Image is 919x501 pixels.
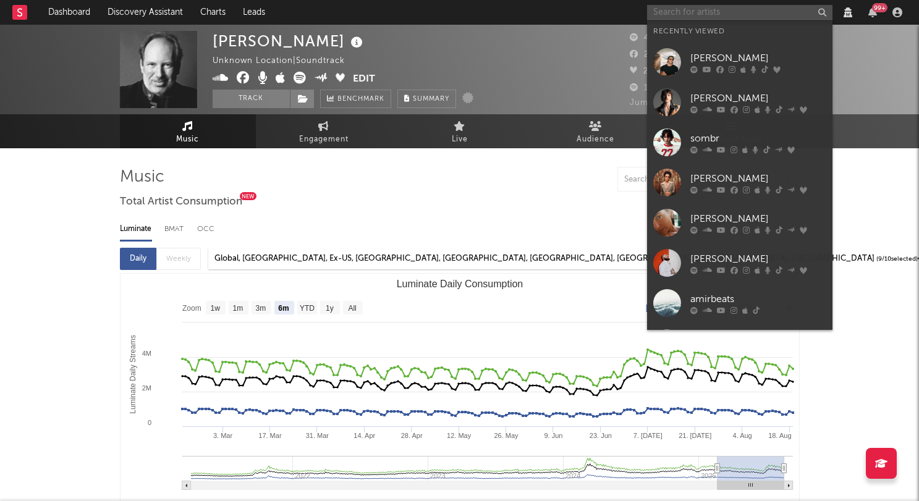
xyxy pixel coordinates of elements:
[392,114,528,148] a: Live
[299,132,349,147] span: Engagement
[413,96,449,103] span: Summary
[589,432,611,439] text: 23. Jun
[142,384,151,392] text: 2M
[147,419,151,426] text: 0
[197,219,213,240] div: OCC
[647,82,832,122] a: [PERSON_NAME]
[396,279,523,289] text: Luminate Daily Consumption
[647,283,832,323] a: amirbeats
[142,350,151,357] text: 4M
[120,219,152,240] div: Luminate
[176,132,199,147] span: Music
[647,162,832,203] a: [PERSON_NAME]
[182,304,201,313] text: Zoom
[214,251,875,266] div: Global, [GEOGRAPHIC_DATA], Ex-US, [GEOGRAPHIC_DATA], [GEOGRAPHIC_DATA], [GEOGRAPHIC_DATA], [GEOGR...
[120,114,256,148] a: Music
[732,432,752,439] text: 4. Aug
[348,304,356,313] text: All
[647,323,832,363] a: jaschu
[353,72,375,87] button: Edit
[630,51,687,59] span: 2,300,000
[630,67,685,75] span: 2,034,891
[299,304,314,313] text: YTD
[647,203,832,243] a: [PERSON_NAME]
[690,131,826,146] div: sombr
[213,90,290,108] button: Track
[528,114,664,148] a: Audience
[872,3,887,12] div: 99 +
[630,99,701,107] span: Jump Score: 47.1
[120,248,156,270] div: Daily
[354,432,375,439] text: 14. Apr
[337,92,384,107] span: Benchmark
[397,90,456,108] button: Summary
[679,432,711,439] text: 21. [DATE]
[633,432,662,439] text: 7. [DATE]
[210,304,220,313] text: 1w
[213,31,366,51] div: [PERSON_NAME]
[400,432,422,439] text: 28. Apr
[577,132,614,147] span: Audience
[690,171,826,186] div: [PERSON_NAME]
[690,292,826,306] div: amirbeats
[690,91,826,106] div: [PERSON_NAME]
[647,122,832,162] a: sombr
[868,7,877,17] button: 99+
[326,304,334,313] text: 1y
[618,175,748,185] input: Search by song name or URL
[240,192,256,200] div: New
[120,195,242,209] span: Total Artist Consumption
[213,54,373,69] div: Unknown Location | Soundtrack
[305,432,329,439] text: 31. Mar
[320,90,391,108] a: Benchmark
[232,304,243,313] text: 1m
[256,114,392,148] a: Engagement
[647,42,832,82] a: [PERSON_NAME]
[768,432,791,439] text: 18. Aug
[630,84,765,92] span: 12,662,785 Monthly Listeners
[690,251,826,266] div: [PERSON_NAME]
[255,304,266,313] text: 3m
[647,5,832,20] input: Search for artists
[447,432,472,439] text: 12. May
[258,432,282,439] text: 17. Mar
[876,251,918,266] span: ( 9 / 10 selected)
[128,335,137,413] text: Luminate Daily Streams
[452,132,468,147] span: Live
[630,34,686,42] span: 4,665,401
[647,243,832,283] a: [PERSON_NAME]
[690,211,826,226] div: [PERSON_NAME]
[690,51,826,65] div: [PERSON_NAME]
[278,304,289,313] text: 6m
[213,432,232,439] text: 3. Mar
[544,432,562,439] text: 9. Jun
[164,219,185,240] div: BMAT
[653,24,826,39] div: Recently Viewed
[646,303,669,312] text: [DATE]
[494,432,519,439] text: 26. May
